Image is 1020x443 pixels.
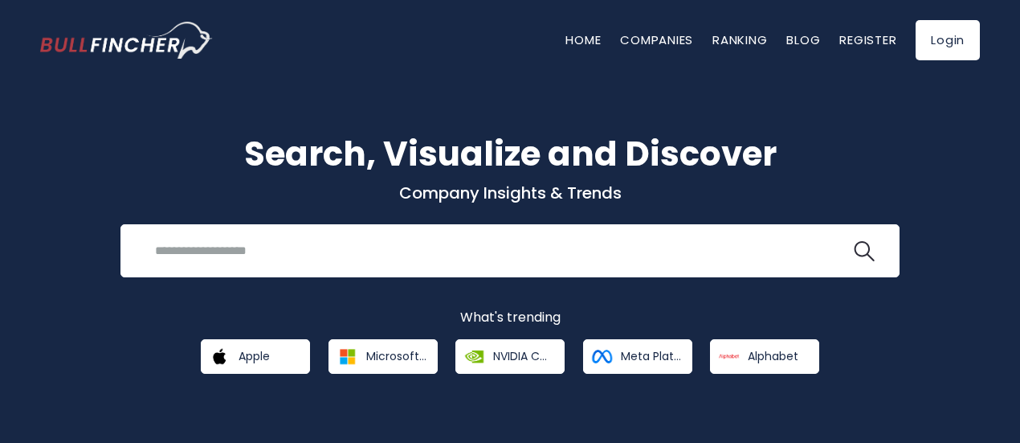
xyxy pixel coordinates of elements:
[583,339,692,374] a: Meta Platforms
[786,31,820,48] a: Blog
[839,31,896,48] a: Register
[748,349,798,363] span: Alphabet
[40,129,980,179] h1: Search, Visualize and Discover
[620,31,693,48] a: Companies
[712,31,767,48] a: Ranking
[493,349,553,363] span: NVIDIA Corporation
[40,22,213,59] img: bullfincher logo
[854,241,875,262] img: search icon
[366,349,426,363] span: Microsoft Corporation
[239,349,270,363] span: Apple
[621,349,681,363] span: Meta Platforms
[40,310,980,326] p: What's trending
[328,339,438,374] a: Microsoft Corporation
[40,22,213,59] a: Go to homepage
[455,339,565,374] a: NVIDIA Corporation
[201,339,310,374] a: Apple
[916,20,980,60] a: Login
[40,183,980,203] p: Company Insights & Trends
[565,31,601,48] a: Home
[710,339,819,374] a: Alphabet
